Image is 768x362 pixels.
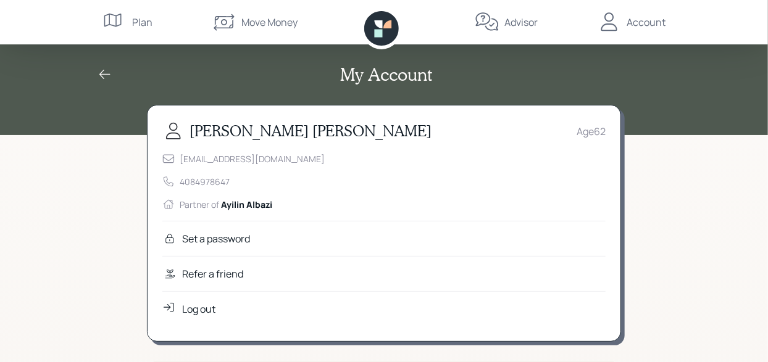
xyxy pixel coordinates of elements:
div: Set a password [182,231,250,246]
div: 4084978647 [180,175,230,188]
h3: [PERSON_NAME] [PERSON_NAME] [190,122,432,140]
div: Age 62 [577,124,606,139]
div: Partner of [180,198,272,211]
div: [EMAIL_ADDRESS][DOMAIN_NAME] [180,152,325,165]
div: Move Money [241,15,298,30]
div: Refer a friend [182,266,243,281]
div: Plan [132,15,152,30]
div: Account [627,15,666,30]
div: Log out [182,302,215,316]
span: Ayilin Albazi [221,199,272,210]
div: Advisor [504,15,538,30]
h2: My Account [341,64,433,85]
